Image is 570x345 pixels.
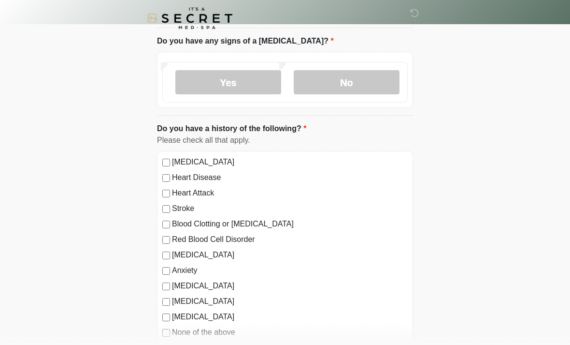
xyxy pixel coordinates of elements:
[172,218,408,230] label: Blood Clotting or [MEDICAL_DATA]
[172,234,408,245] label: Red Blood Cell Disorder
[157,123,306,135] label: Do you have a history of the following?
[294,70,399,94] label: No
[162,205,170,213] input: Stroke
[162,221,170,228] input: Blood Clotting or [MEDICAL_DATA]
[162,174,170,182] input: Heart Disease
[172,296,408,307] label: [MEDICAL_DATA]
[172,203,408,214] label: Stroke
[162,283,170,290] input: [MEDICAL_DATA]
[172,156,408,168] label: [MEDICAL_DATA]
[162,329,170,337] input: None of the above
[172,172,408,183] label: Heart Disease
[172,265,408,276] label: Anxiety
[162,298,170,306] input: [MEDICAL_DATA]
[162,314,170,321] input: [MEDICAL_DATA]
[162,267,170,275] input: Anxiety
[172,249,408,261] label: [MEDICAL_DATA]
[162,236,170,244] input: Red Blood Cell Disorder
[172,311,408,323] label: [MEDICAL_DATA]
[172,187,408,199] label: Heart Attack
[162,159,170,166] input: [MEDICAL_DATA]
[175,70,281,94] label: Yes
[172,327,408,338] label: None of the above
[162,252,170,259] input: [MEDICAL_DATA]
[157,135,413,146] div: Please check all that apply.
[172,280,408,292] label: [MEDICAL_DATA]
[157,35,334,47] label: Do you have any signs of a [MEDICAL_DATA]?
[147,7,232,29] img: It's A Secret Med Spa Logo
[162,190,170,197] input: Heart Attack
